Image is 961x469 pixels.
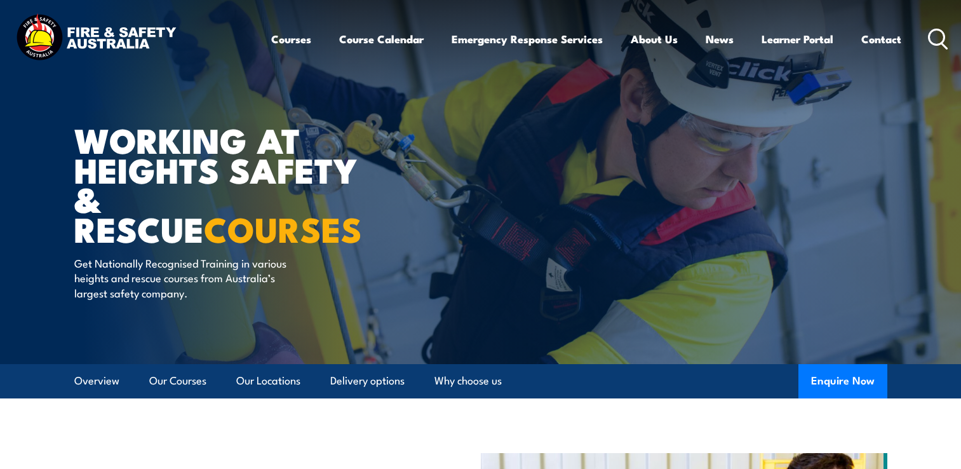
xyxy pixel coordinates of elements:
[631,22,678,56] a: About Us
[330,364,405,398] a: Delivery options
[434,364,502,398] a: Why choose us
[339,22,424,56] a: Course Calendar
[706,22,734,56] a: News
[149,364,206,398] a: Our Courses
[74,255,306,300] p: Get Nationally Recognised Training in various heights and rescue courses from Australia’s largest...
[236,364,300,398] a: Our Locations
[204,201,362,254] strong: COURSES
[74,125,388,243] h1: WORKING AT HEIGHTS SAFETY & RESCUE
[762,22,833,56] a: Learner Portal
[452,22,603,56] a: Emergency Response Services
[74,364,119,398] a: Overview
[798,364,887,398] button: Enquire Now
[271,22,311,56] a: Courses
[861,22,901,56] a: Contact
